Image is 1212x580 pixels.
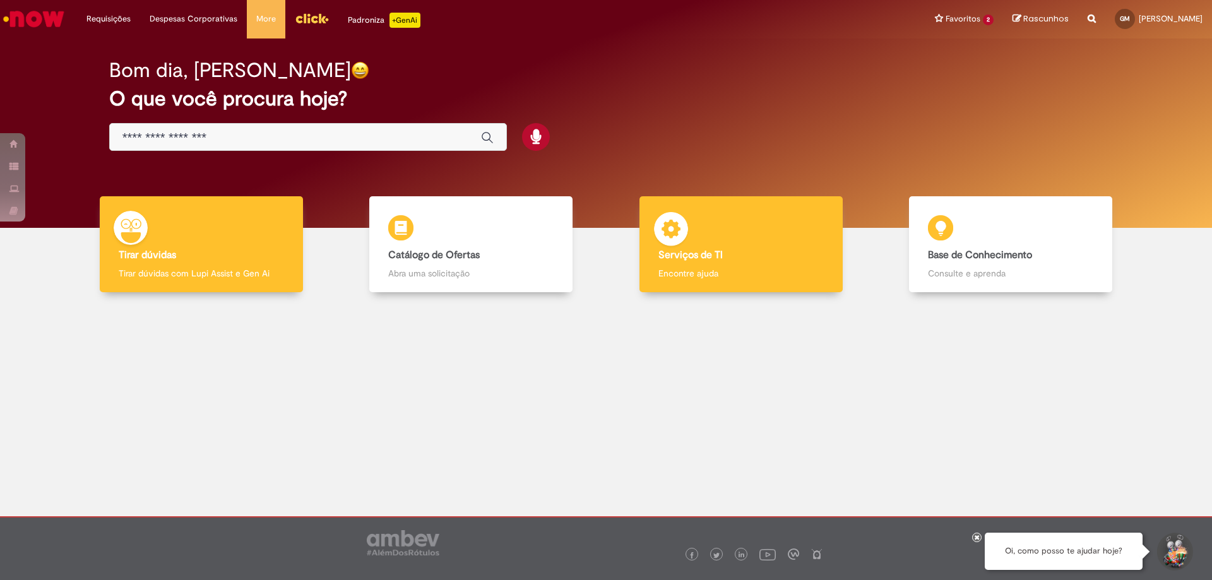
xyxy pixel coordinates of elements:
a: Base de Conhecimento Consulte e aprenda [876,196,1146,293]
span: Requisições [86,13,131,25]
img: ServiceNow [1,6,66,32]
h2: O que você procura hoje? [109,88,1103,110]
span: GM [1120,15,1130,23]
span: Despesas Corporativas [150,13,237,25]
a: Rascunhos [1013,13,1069,25]
img: click_logo_yellow_360x200.png [295,9,329,28]
img: logo_footer_twitter.png [713,552,720,559]
img: logo_footer_youtube.png [759,546,776,562]
p: +GenAi [389,13,420,28]
a: Catálogo de Ofertas Abra uma solicitação [336,196,607,293]
img: logo_footer_facebook.png [689,552,695,559]
div: Padroniza [348,13,420,28]
button: Iniciar Conversa de Suporte [1155,533,1193,571]
span: Rascunhos [1023,13,1069,25]
p: Consulte e aprenda [928,267,1093,280]
p: Tirar dúvidas com Lupi Assist e Gen Ai [119,267,284,280]
b: Tirar dúvidas [119,249,176,261]
span: Favoritos [946,13,980,25]
img: logo_footer_ambev_rotulo_gray.png [367,530,439,555]
b: Serviços de TI [658,249,723,261]
h2: Bom dia, [PERSON_NAME] [109,59,351,81]
b: Catálogo de Ofertas [388,249,480,261]
div: Oi, como posso te ajudar hoje? [985,533,1143,570]
a: Tirar dúvidas Tirar dúvidas com Lupi Assist e Gen Ai [66,196,336,293]
p: Encontre ajuda [658,267,824,280]
b: Base de Conhecimento [928,249,1032,261]
a: Serviços de TI Encontre ajuda [606,196,876,293]
span: [PERSON_NAME] [1139,13,1203,24]
span: 2 [983,15,994,25]
img: logo_footer_workplace.png [788,548,799,560]
img: logo_footer_naosei.png [811,548,823,560]
p: Abra uma solicitação [388,267,554,280]
span: More [256,13,276,25]
img: logo_footer_linkedin.png [739,552,745,559]
img: happy-face.png [351,61,369,80]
